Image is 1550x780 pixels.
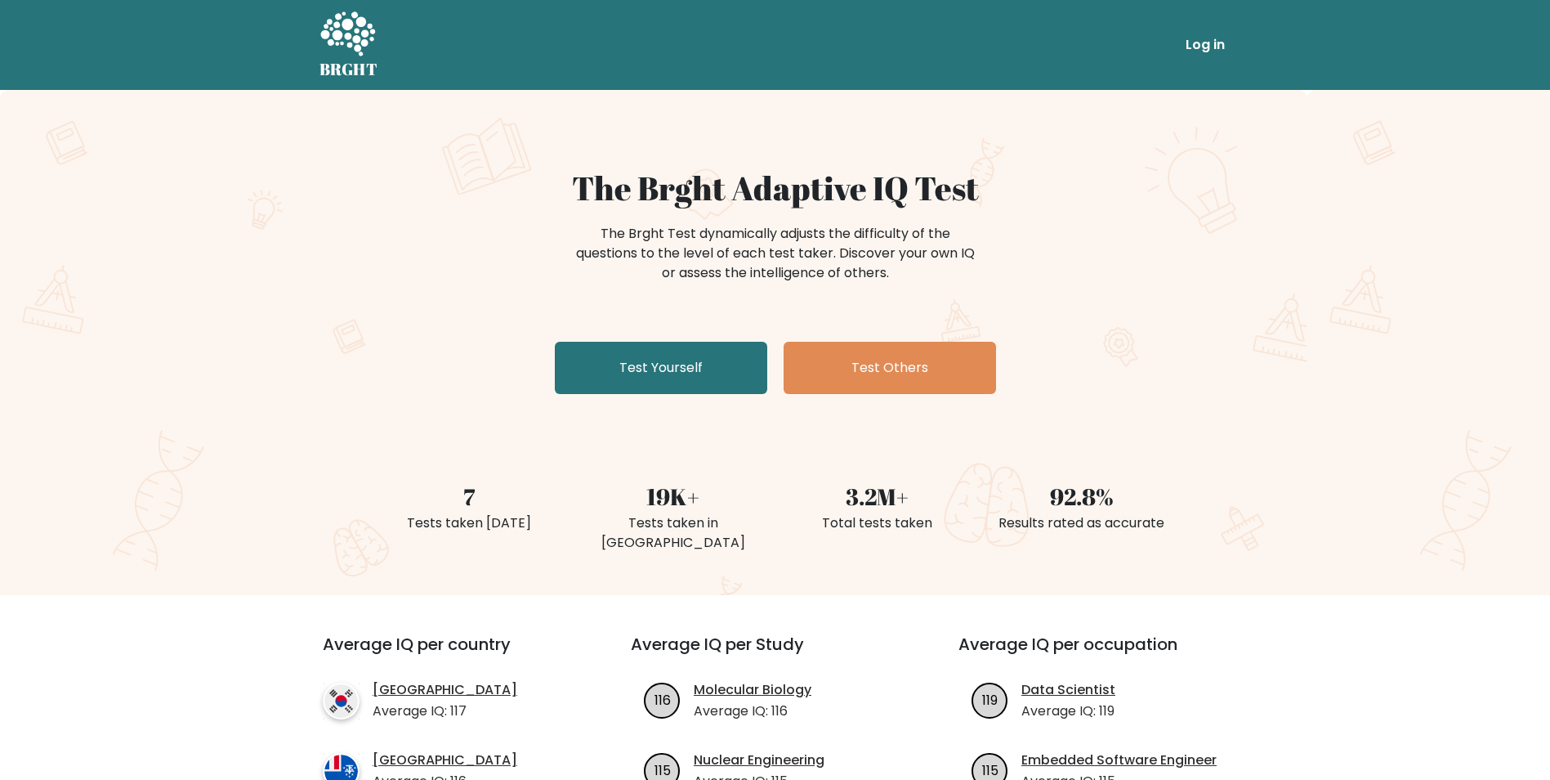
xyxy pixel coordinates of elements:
[323,683,360,719] img: country
[631,634,919,674] h3: Average IQ per Study
[694,702,811,721] p: Average IQ: 116
[377,168,1174,208] h1: The Brght Adaptive IQ Test
[377,513,561,533] div: Tests taken [DATE]
[323,634,572,674] h3: Average IQ per country
[989,513,1174,533] div: Results rated as accurate
[377,479,561,513] div: 7
[784,342,996,394] a: Test Others
[373,751,517,770] a: [GEOGRAPHIC_DATA]
[1179,29,1231,61] a: Log in
[982,760,998,779] text: 115
[555,342,767,394] a: Test Yourself
[1021,680,1115,700] a: Data Scientist
[581,513,766,553] div: Tests taken in [GEOGRAPHIC_DATA]
[654,760,671,779] text: 115
[373,702,517,721] p: Average IQ: 117
[373,680,517,700] a: [GEOGRAPHIC_DATA]
[319,60,378,79] h5: BRGHT
[785,479,970,513] div: 3.2M+
[654,690,671,709] text: 116
[982,690,998,709] text: 119
[989,479,1174,513] div: 92.8%
[785,513,970,533] div: Total tests taken
[958,634,1247,674] h3: Average IQ per occupation
[581,479,766,513] div: 19K+
[694,751,824,770] a: Nuclear Engineering
[694,680,811,700] a: Molecular Biology
[319,7,378,83] a: BRGHT
[1021,702,1115,721] p: Average IQ: 119
[571,224,980,283] div: The Brght Test dynamically adjusts the difficulty of the questions to the level of each test take...
[1021,751,1217,770] a: Embedded Software Engineer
